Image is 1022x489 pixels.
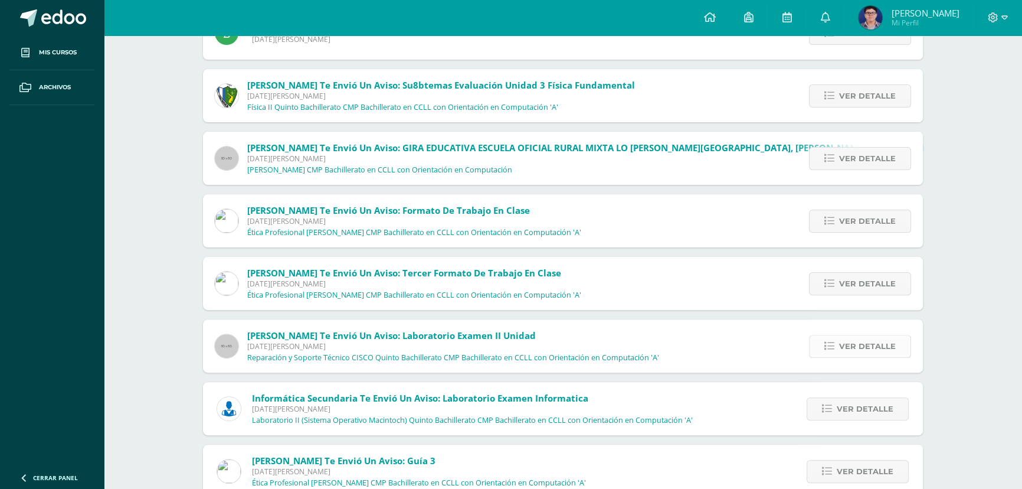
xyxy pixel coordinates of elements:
[215,272,238,295] img: 6dfd641176813817be49ede9ad67d1c4.png
[891,7,959,19] span: [PERSON_NAME]
[839,335,896,357] span: Ver detalle
[247,291,581,300] p: Ética Profesional [PERSON_NAME] CMP Bachillerato en CCLL con Orientación en Computación 'A'
[9,35,94,70] a: Mis cursos
[39,83,71,92] span: Archivos
[247,216,581,226] span: [DATE][PERSON_NAME]
[215,84,238,107] img: d7d6d148f6dec277cbaab50fee73caa7.png
[247,165,512,175] p: [PERSON_NAME] CMP Bachillerato en CCLL con Orientación en Computación
[252,416,693,425] p: Laboratorio II (Sistema Operativo Macintoch) Quinto Bachillerato CMP Bachillerato en CCLL con Ori...
[252,478,586,488] p: Ética Profesional [PERSON_NAME] CMP Bachillerato en CCLL con Orientación en Computación 'A'
[217,459,241,483] img: 6dfd641176813817be49ede9ad67d1c4.png
[215,334,238,358] img: 60x60
[252,392,588,404] span: Informática Secundaria te envió un aviso: Laboratorio Examen Informatica
[839,85,896,107] span: Ver detalle
[33,474,78,482] span: Cerrar panel
[215,209,238,233] img: 6dfd641176813817be49ede9ad67d1c4.png
[247,353,659,363] p: Reparación y Soporte Técnico CISCO Quinto Bachillerato CMP Bachillerato en CCLL con Orientación e...
[837,398,893,420] span: Ver detalle
[217,397,241,420] img: 6ed6846fa57649245178fca9fc9a58dd.png
[247,204,530,216] span: [PERSON_NAME] te envió un aviso: Formato de trabajo en clase
[837,461,893,483] span: Ver detalle
[839,210,896,232] span: Ver detalle
[247,341,659,351] span: [DATE][PERSON_NAME]
[252,404,693,414] span: [DATE][PERSON_NAME]
[215,146,238,170] img: 60x60
[247,103,558,112] p: Física II Quinto Bachillerato CMP Bachillerato en CCLL con Orientación en Computación 'A'
[859,6,882,30] img: 2bacc30e51f75bd929c2b95f9dffedc9.png
[247,79,635,91] span: [PERSON_NAME] te envió un aviso: Su8btemas Evaluación Unidad 3 Física Fundamental
[247,154,961,164] span: [DATE][PERSON_NAME]
[247,267,561,279] span: [PERSON_NAME] te envió un aviso: Tercer formato de trabajo en clase
[9,70,94,105] a: Archivos
[839,273,896,295] span: Ver detalle
[39,48,77,57] span: Mis cursos
[247,228,581,237] p: Ética Profesional [PERSON_NAME] CMP Bachillerato en CCLL con Orientación en Computación 'A'
[247,91,635,101] span: [DATE][PERSON_NAME]
[247,330,536,341] span: [PERSON_NAME] te envió un aviso: Laboratorio Examen II Unidad
[252,34,530,44] span: [DATE][PERSON_NAME]
[247,279,581,289] span: [DATE][PERSON_NAME]
[247,142,961,154] span: [PERSON_NAME] te envió un aviso: GIRA EDUCATIVA ESCUELA OFICIAL RURAL MIXTA LO [PERSON_NAME][GEOG...
[252,467,586,477] span: [DATE][PERSON_NAME]
[891,18,959,28] span: Mi Perfil
[252,455,435,467] span: [PERSON_NAME] te envió un aviso: Guía 3
[839,148,896,169] span: Ver detalle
